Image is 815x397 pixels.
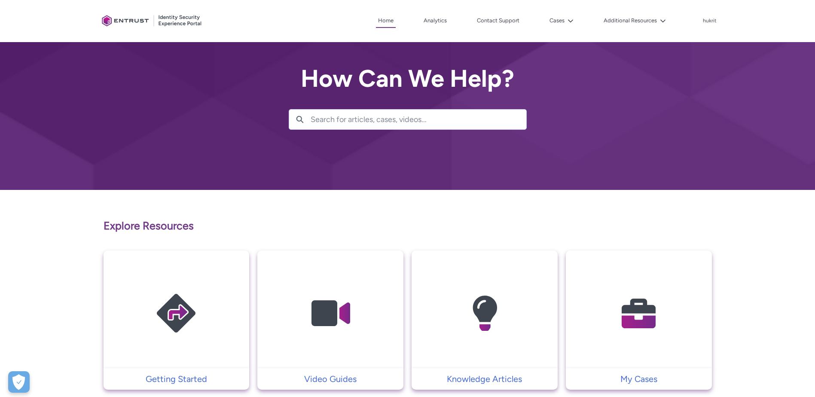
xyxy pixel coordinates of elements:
[8,371,30,393] button: Open Preferences
[416,373,553,385] p: Knowledge Articles
[104,373,250,385] a: Getting Started
[311,110,526,129] input: Search for articles, cases, videos...
[444,267,525,360] img: Knowledge Articles
[135,267,217,360] img: Getting Started
[376,14,396,28] a: Home
[412,373,558,385] a: Knowledge Articles
[702,16,717,24] button: User Profile hukrit
[601,14,668,27] button: Additional Resources
[475,14,522,27] a: Contact Support
[289,110,311,129] button: Search
[8,371,30,393] div: Cookie Preferences
[262,373,399,385] p: Video Guides
[290,267,371,360] img: Video Guides
[566,373,712,385] a: My Cases
[703,18,717,24] p: hukrit
[547,14,576,27] button: Cases
[421,14,449,27] a: Analytics, opens in new tab
[108,373,245,385] p: Getting Started
[289,65,527,92] h2: How Can We Help?
[104,218,712,234] p: Explore Resources
[257,373,403,385] a: Video Guides
[598,267,680,360] img: My Cases
[570,373,708,385] p: My Cases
